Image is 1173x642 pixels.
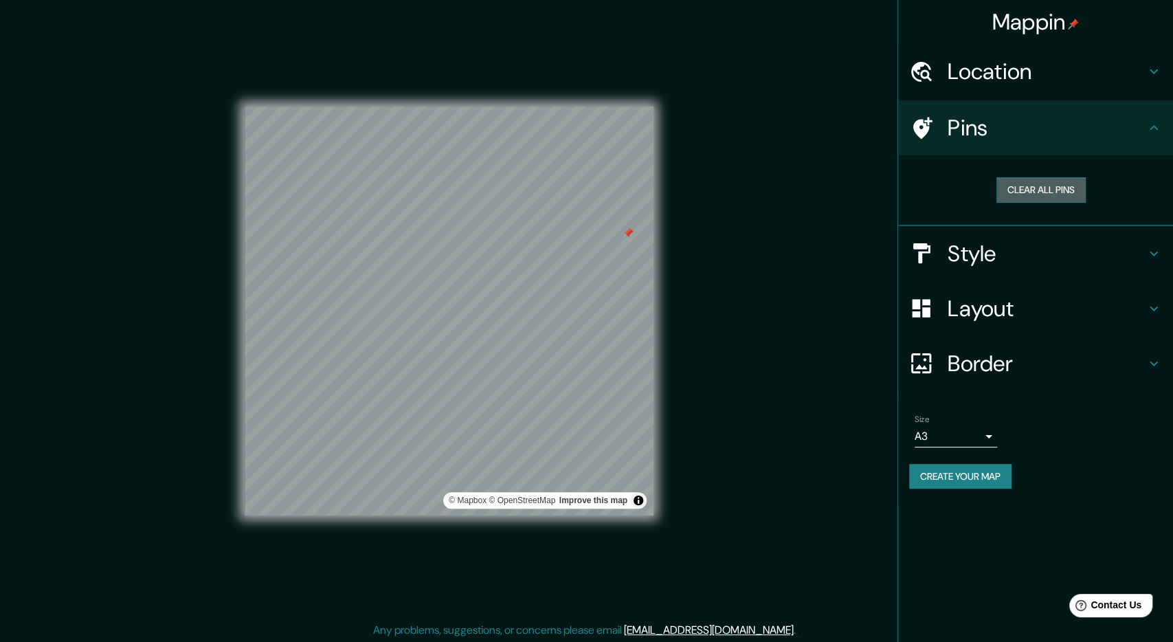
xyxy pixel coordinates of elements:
[630,492,647,509] button: Toggle attribution
[373,622,796,639] p: Any problems, suggestions, or concerns please email .
[449,496,487,505] a: Mapbox
[489,496,555,505] a: OpenStreetMap
[245,107,653,516] canvas: Map
[948,240,1146,267] h4: Style
[1051,588,1158,627] iframe: Help widget launcher
[909,464,1012,489] button: Create your map
[1068,19,1079,30] img: pin-icon.png
[948,58,1146,85] h4: Location
[915,413,929,425] label: Size
[948,295,1146,322] h4: Layout
[898,100,1173,155] div: Pins
[898,226,1173,281] div: Style
[992,8,1080,36] h4: Mappin
[798,622,801,639] div: .
[948,350,1146,377] h4: Border
[796,622,798,639] div: .
[898,281,1173,336] div: Layout
[559,496,627,505] a: Map feedback
[624,623,794,637] a: [EMAIL_ADDRESS][DOMAIN_NAME]
[898,336,1173,391] div: Border
[996,177,1086,203] button: Clear all pins
[898,44,1173,99] div: Location
[948,114,1146,142] h4: Pins
[915,425,997,447] div: A3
